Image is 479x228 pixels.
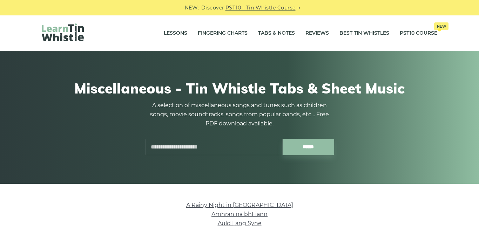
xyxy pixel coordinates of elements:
[305,25,329,42] a: Reviews
[434,22,448,30] span: New
[339,25,389,42] a: Best Tin Whistles
[258,25,295,42] a: Tabs & Notes
[198,25,248,42] a: Fingering Charts
[218,220,262,227] a: Auld Lang Syne
[42,80,437,97] h1: Miscellaneous - Tin Whistle Tabs & Sheet Music
[186,202,293,208] a: A Rainy Night in [GEOGRAPHIC_DATA]
[145,101,334,128] p: A selection of miscellaneous songs and tunes such as children songs, movie soundtracks, songs fro...
[400,25,437,42] a: PST10 CourseNew
[211,211,268,217] a: Amhran na bhFiann
[42,23,84,41] img: LearnTinWhistle.com
[164,25,187,42] a: Lessons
